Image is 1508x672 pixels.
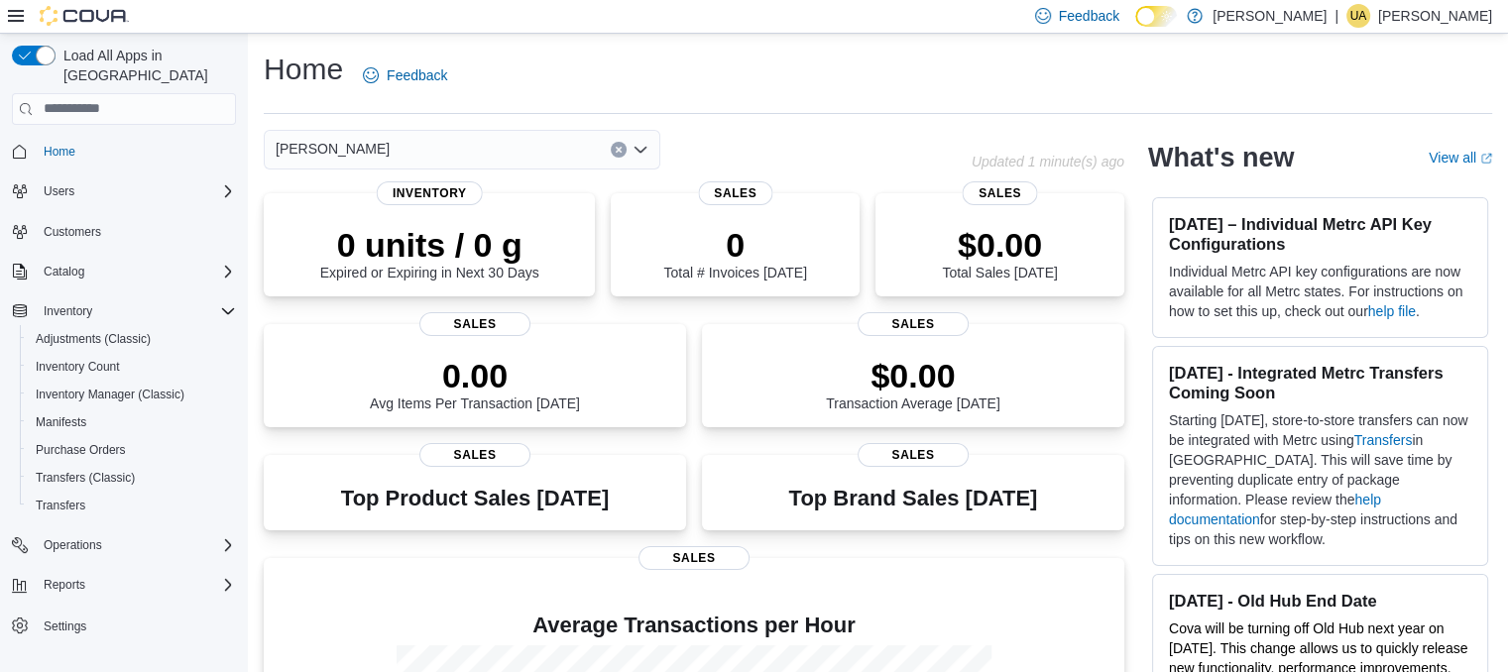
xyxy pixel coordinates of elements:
[36,260,92,283] button: Catalog
[663,225,806,280] div: Total # Invoices [DATE]
[1480,153,1492,165] svg: External link
[633,142,648,158] button: Open list of options
[28,383,192,406] a: Inventory Manager (Classic)
[36,359,120,375] span: Inventory Count
[698,181,772,205] span: Sales
[4,137,244,166] button: Home
[1213,4,1327,28] p: [PERSON_NAME]
[963,181,1037,205] span: Sales
[370,356,580,411] div: Avg Items Per Transaction [DATE]
[1169,410,1471,549] p: Starting [DATE], store-to-store transfers can now be integrated with Metrc using in [GEOGRAPHIC_D...
[28,355,236,379] span: Inventory Count
[1354,432,1413,448] a: Transfers
[36,219,236,244] span: Customers
[28,410,236,434] span: Manifests
[1148,142,1294,173] h2: What's new
[36,498,85,513] span: Transfers
[1378,4,1492,28] p: [PERSON_NAME]
[942,225,1057,265] p: $0.00
[36,470,135,486] span: Transfers (Classic)
[341,487,609,510] h3: Top Product Sales [DATE]
[56,46,236,85] span: Load All Apps in [GEOGRAPHIC_DATA]
[826,356,1000,411] div: Transaction Average [DATE]
[36,387,184,402] span: Inventory Manager (Classic)
[36,139,236,164] span: Home
[44,618,86,634] span: Settings
[1334,4,1338,28] p: |
[44,144,75,160] span: Home
[419,312,530,336] span: Sales
[36,140,83,164] a: Home
[20,436,244,464] button: Purchase Orders
[280,614,1108,637] h4: Average Transactions per Hour
[20,325,244,353] button: Adjustments (Classic)
[28,466,236,490] span: Transfers (Classic)
[1169,214,1471,254] h3: [DATE] – Individual Metrc API Key Configurations
[638,546,750,570] span: Sales
[377,181,483,205] span: Inventory
[1059,6,1119,26] span: Feedback
[4,297,244,325] button: Inventory
[36,533,236,557] span: Operations
[28,410,94,434] a: Manifests
[942,225,1057,280] div: Total Sales [DATE]
[4,571,244,599] button: Reports
[858,312,969,336] span: Sales
[44,264,84,280] span: Catalog
[36,331,151,347] span: Adjustments (Classic)
[858,443,969,467] span: Sales
[4,611,244,639] button: Settings
[4,177,244,205] button: Users
[44,224,101,240] span: Customers
[370,356,580,395] p: 0.00
[276,137,390,161] span: [PERSON_NAME]
[387,65,447,85] span: Feedback
[36,573,236,597] span: Reports
[36,260,236,283] span: Catalog
[20,492,244,519] button: Transfers
[36,299,236,323] span: Inventory
[36,179,236,203] span: Users
[1169,262,1471,321] p: Individual Metrc API key configurations are now available for all Metrc states. For instructions ...
[20,381,244,408] button: Inventory Manager (Classic)
[1169,363,1471,402] h3: [DATE] - Integrated Metrc Transfers Coming Soon
[36,299,100,323] button: Inventory
[44,537,102,553] span: Operations
[28,494,236,517] span: Transfers
[264,50,343,89] h1: Home
[36,573,93,597] button: Reports
[320,225,539,280] div: Expired or Expiring in Next 30 Days
[36,615,94,638] a: Settings
[1135,27,1136,28] span: Dark Mode
[4,258,244,285] button: Catalog
[4,217,244,246] button: Customers
[419,443,530,467] span: Sales
[36,179,82,203] button: Users
[972,154,1124,169] p: Updated 1 minute(s) ago
[1169,492,1381,527] a: help documentation
[1368,303,1416,319] a: help file
[28,327,236,351] span: Adjustments (Classic)
[28,327,159,351] a: Adjustments (Classic)
[4,531,244,559] button: Operations
[663,225,806,265] p: 0
[40,6,129,26] img: Cova
[28,438,236,462] span: Purchase Orders
[44,303,92,319] span: Inventory
[826,356,1000,395] p: $0.00
[36,442,126,458] span: Purchase Orders
[20,353,244,381] button: Inventory Count
[1135,6,1177,27] input: Dark Mode
[1429,150,1492,166] a: View allExternal link
[1169,591,1471,611] h3: [DATE] - Old Hub End Date
[789,487,1038,510] h3: Top Brand Sales [DATE]
[44,183,74,199] span: Users
[36,220,109,244] a: Customers
[611,142,627,158] button: Clear input
[36,613,236,637] span: Settings
[28,466,143,490] a: Transfers (Classic)
[36,414,86,430] span: Manifests
[28,438,134,462] a: Purchase Orders
[28,383,236,406] span: Inventory Manager (Classic)
[28,355,128,379] a: Inventory Count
